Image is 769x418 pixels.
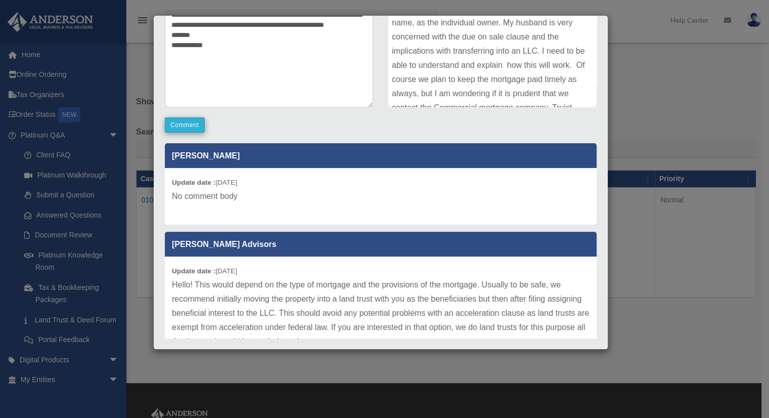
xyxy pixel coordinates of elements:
[165,143,597,168] p: [PERSON_NAME]
[165,117,205,133] button: Comment
[172,179,237,186] small: [DATE]
[165,232,597,257] p: [PERSON_NAME] Advisors
[172,179,215,186] b: Update date :
[172,189,590,203] p: No comment body
[172,267,237,275] small: [DATE]
[172,278,590,349] p: Hello! This would depend on the type of mortgage and the provisions of the mortgage. Usually to b...
[172,267,215,275] b: Update date :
